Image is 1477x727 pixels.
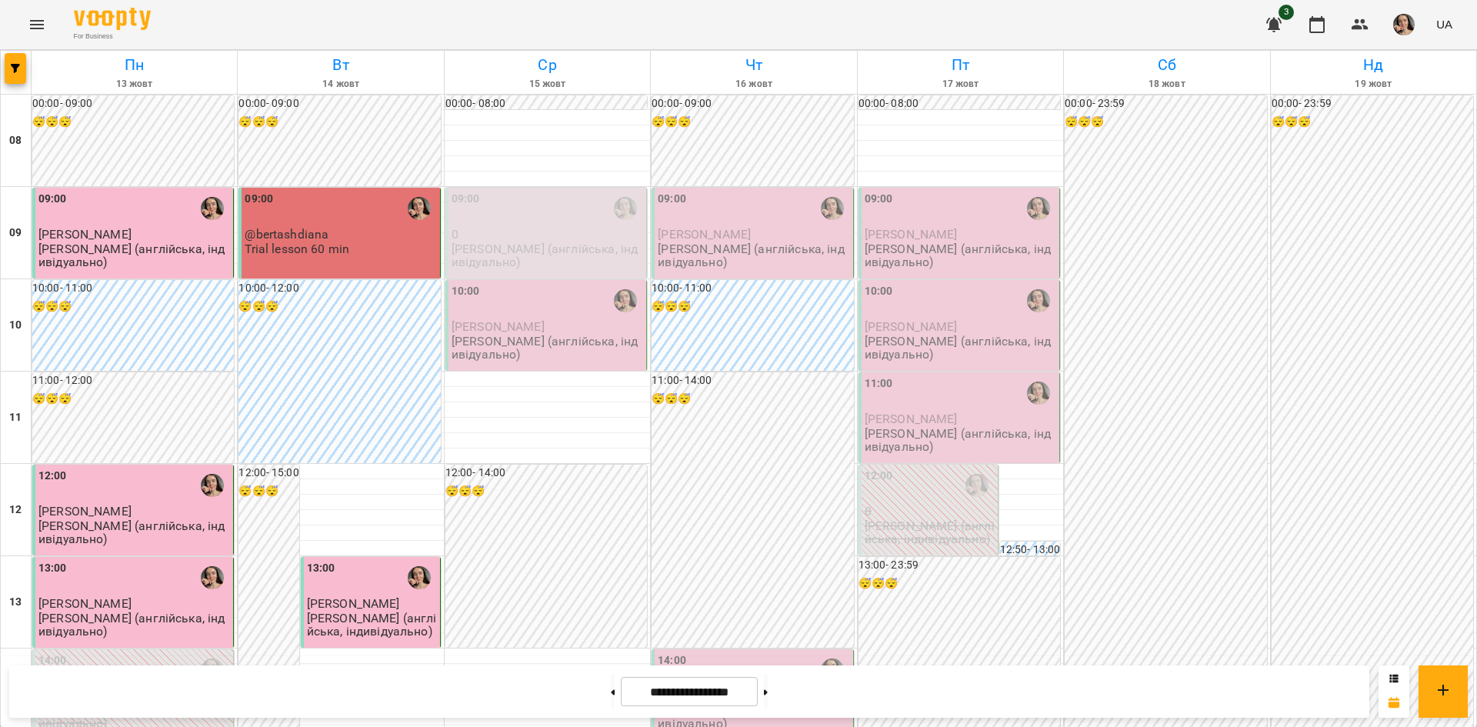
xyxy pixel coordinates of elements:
h6: 😴😴😴 [652,114,853,131]
h6: 10:00 - 11:00 [652,280,853,297]
h6: 😴😴😴 [32,391,234,408]
h6: 00:00 - 23:59 [1272,95,1473,112]
p: [PERSON_NAME] (англійська, індивідуально) [658,242,849,269]
label: 10:00 [865,283,893,300]
h6: 😴😴😴 [859,575,1060,592]
h6: 00:00 - 08:00 [445,95,647,112]
p: 0 [865,505,995,518]
p: [PERSON_NAME] (англійська, індивідуально) [38,519,230,546]
h6: Нд [1273,53,1474,77]
div: Крикун Анна (а) [1027,289,1050,312]
h6: 12 [9,502,22,519]
p: [PERSON_NAME] (англійська, індивідуально) [38,242,230,269]
label: 12:00 [865,468,893,485]
img: Крикун Анна (а) [201,474,224,497]
h6: 10 [9,317,22,334]
h6: 00:00 - 09:00 [32,95,234,112]
h6: 10:00 - 11:00 [32,280,234,297]
h6: Пт [860,53,1061,77]
h6: 😴😴😴 [1272,114,1473,131]
label: 13:00 [38,560,67,577]
h6: 00:00 - 09:00 [238,95,440,112]
span: [PERSON_NAME] [865,227,958,242]
h6: 13 [9,594,22,611]
h6: 18 жовт [1066,77,1267,92]
label: 09:00 [452,191,480,208]
img: Крикун Анна (а) [408,197,431,220]
span: [PERSON_NAME] [865,412,958,426]
h6: 14 жовт [240,77,441,92]
img: Крикун Анна (а) [1027,382,1050,405]
h6: 😴😴😴 [32,114,234,131]
h6: 11:00 - 14:00 [652,372,853,389]
h6: 😴😴😴 [652,391,853,408]
label: 09:00 [38,191,67,208]
p: [PERSON_NAME] (англійська, індивідуально) [452,242,643,269]
p: [PERSON_NAME] (англійська, індивідуально) [38,612,230,639]
span: 3 [1279,5,1294,20]
label: 14:00 [38,652,67,669]
p: [PERSON_NAME] (англійська, індивідуально) [452,335,643,362]
h6: Пн [34,53,235,77]
h6: 00:00 - 08:00 [859,95,1060,112]
h6: 😴😴😴 [238,114,440,131]
h6: 13 жовт [34,77,235,92]
p: [PERSON_NAME] (англійська, індивідуально) [865,242,1056,269]
span: [PERSON_NAME] [658,227,751,242]
h6: 08 [9,132,22,149]
span: [PERSON_NAME] [38,596,132,611]
h6: 😴😴😴 [32,298,234,315]
img: Крикун Анна (а) [408,566,431,589]
div: Крикун Анна (а) [965,474,989,497]
h6: Вт [240,53,441,77]
h6: 10:00 - 12:00 [238,280,440,297]
h6: Сб [1066,53,1267,77]
span: [PERSON_NAME] [452,319,545,334]
button: UA [1430,10,1459,38]
p: Trial lesson 60 min [245,242,349,255]
h6: 😴😴😴 [652,298,853,315]
label: 09:00 [865,191,893,208]
img: Voopty Logo [74,8,151,30]
img: Крикун Анна (а) [201,566,224,589]
h6: 17 жовт [860,77,1061,92]
span: [PERSON_NAME] [307,596,400,611]
h6: 😴😴😴 [238,483,298,500]
h6: 11 [9,409,22,426]
span: UA [1436,16,1452,32]
p: [PERSON_NAME] (англійська, індивідуально) [865,427,1056,454]
h6: 09 [9,225,22,242]
span: For Business [74,32,151,42]
h6: Ср [447,53,648,77]
img: aaa0aa5797c5ce11638e7aad685b53dd.jpeg [1393,14,1415,35]
h6: 16 жовт [653,77,854,92]
h6: 13:00 - 23:59 [859,557,1060,574]
h6: 00:00 - 23:59 [1065,95,1266,112]
img: Крикун Анна (а) [1027,197,1050,220]
p: [PERSON_NAME] (англійська, індивідуально) [865,519,995,546]
h6: 😴😴😴 [1065,114,1266,131]
img: Крикун Анна (а) [614,289,637,312]
img: Крикун Анна (а) [821,197,844,220]
p: [PERSON_NAME] (англійська, індивідуально) [865,335,1056,362]
label: 14:00 [658,652,686,669]
label: 13:00 [307,560,335,577]
img: Крикун Анна (а) [201,197,224,220]
span: [PERSON_NAME] [38,504,132,519]
label: 12:00 [38,468,67,485]
label: 11:00 [865,375,893,392]
span: @bertashdiana [245,227,328,242]
h6: 19 жовт [1273,77,1474,92]
h6: 😴😴😴 [238,298,440,315]
p: 0 [452,228,643,241]
h6: 😴😴😴 [445,483,647,500]
p: [PERSON_NAME] (англійська, індивідуально) [307,612,437,639]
